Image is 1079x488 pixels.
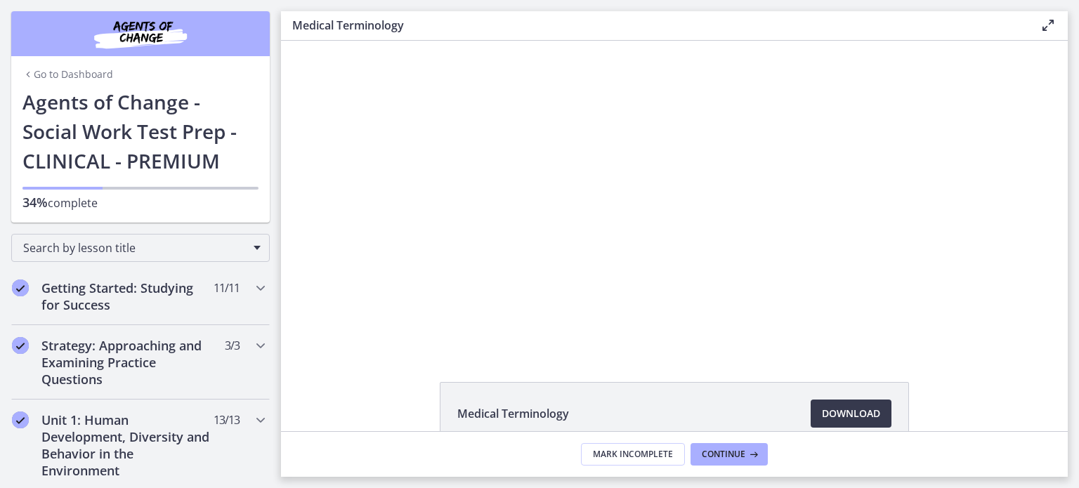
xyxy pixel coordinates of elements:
[593,449,673,460] span: Mark Incomplete
[56,17,225,51] img: Agents of Change
[457,405,569,422] span: Medical Terminology
[214,411,240,428] span: 13 / 13
[22,87,259,176] h1: Agents of Change - Social Work Test Prep - CLINICAL - PREMIUM
[12,279,29,296] i: Completed
[23,240,247,256] span: Search by lesson title
[702,449,745,460] span: Continue
[12,337,29,354] i: Completed
[22,194,48,211] span: 34%
[41,337,213,388] h2: Strategy: Approaching and Examining Practice Questions
[11,234,270,262] div: Search by lesson title
[811,400,891,428] a: Download
[225,337,240,354] span: 3 / 3
[22,67,113,81] a: Go to Dashboard
[41,279,213,313] h2: Getting Started: Studying for Success
[691,443,768,466] button: Continue
[12,411,29,428] i: Completed
[822,405,880,422] span: Download
[214,279,240,296] span: 11 / 11
[41,411,213,479] h2: Unit 1: Human Development, Diversity and Behavior in the Environment
[281,41,1068,350] iframe: Video Lesson
[581,443,685,466] button: Mark Incomplete
[292,17,1017,34] h3: Medical Terminology
[22,194,259,211] p: complete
